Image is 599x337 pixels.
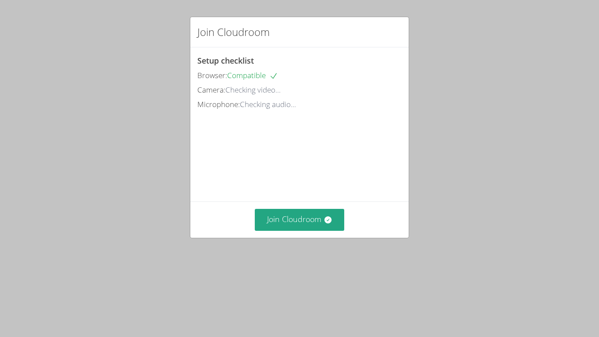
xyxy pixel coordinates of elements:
span: Compatible [227,70,278,80]
span: Checking audio... [240,99,296,109]
span: Microphone: [197,99,240,109]
span: Checking video... [225,85,281,95]
span: Camera: [197,85,225,95]
button: Join Cloudroom [255,209,345,230]
span: Setup checklist [197,55,254,66]
h2: Join Cloudroom [197,24,270,40]
span: Browser: [197,70,227,80]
